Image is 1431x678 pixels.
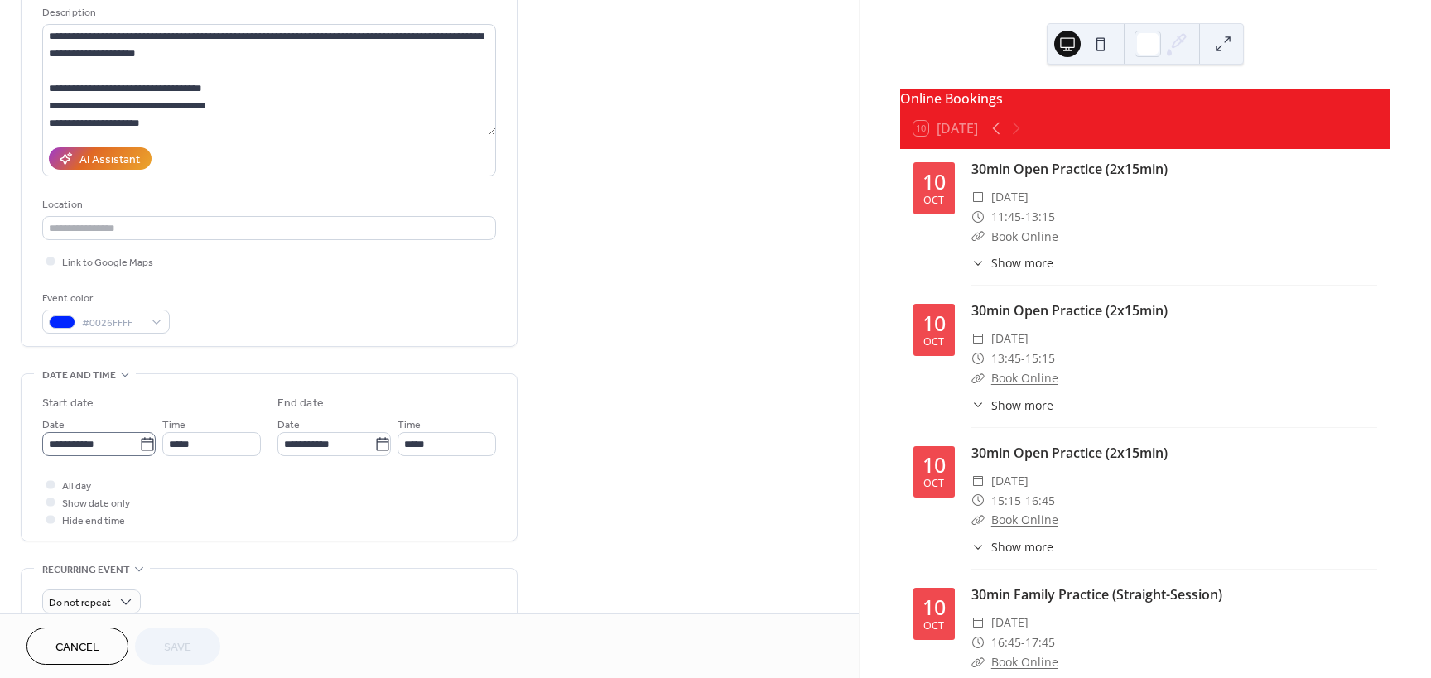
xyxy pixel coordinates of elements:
[62,512,125,530] span: Hide end time
[1021,207,1025,227] span: -
[277,416,300,434] span: Date
[923,337,944,348] div: Oct
[62,495,130,512] span: Show date only
[991,329,1029,349] span: [DATE]
[923,171,946,192] div: 10
[82,315,143,332] span: #0026FFFF
[923,621,944,632] div: Oct
[971,254,985,272] div: ​
[49,147,152,170] button: AI Assistant
[62,254,153,272] span: Link to Google Maps
[1025,632,1055,652] span: 17:45
[397,416,421,434] span: Time
[971,652,985,672] div: ​
[971,301,1168,320] a: 30min Open Practice (2x15min)
[1021,632,1025,652] span: -
[923,478,944,489] div: Oct
[42,367,116,384] span: Date and time
[971,585,1222,603] a: 30min Family Practice (Straight-Session)
[971,368,985,388] div: ​
[991,207,1021,227] span: 11:45
[971,160,1168,178] a: 30min Open Practice (2x15min)
[42,196,493,214] div: Location
[971,444,1168,462] a: 30min Open Practice (2x15min)
[42,4,493,22] div: Description
[923,597,946,618] div: 10
[991,228,1058,244] a: Book Online
[900,89,1390,108] div: Online Bookings
[971,632,985,652] div: ​
[991,254,1053,272] span: Show more
[971,613,985,632] div: ​
[971,397,985,414] div: ​
[923,195,944,206] div: Oct
[1021,349,1025,368] span: -
[971,538,1053,555] button: ​Show more
[42,561,130,579] span: Recurring event
[42,290,166,307] div: Event color
[991,491,1021,511] span: 15:15
[991,613,1029,632] span: [DATE]
[971,397,1053,414] button: ​Show more
[1025,491,1055,511] span: 16:45
[1025,207,1055,227] span: 13:15
[42,416,65,434] span: Date
[79,151,140,169] div: AI Assistant
[971,471,985,491] div: ​
[991,654,1058,670] a: Book Online
[991,397,1053,414] span: Show more
[1021,491,1025,511] span: -
[42,395,94,412] div: Start date
[991,512,1058,527] a: Book Online
[971,491,985,511] div: ​
[971,510,985,530] div: ​
[991,187,1029,207] span: [DATE]
[971,207,985,227] div: ​
[991,370,1058,386] a: Book Online
[55,639,99,656] span: Cancel
[277,395,324,412] div: End date
[49,594,111,613] span: Do not repeat
[971,349,985,368] div: ​
[26,628,128,665] button: Cancel
[971,538,985,555] div: ​
[923,313,946,334] div: 10
[1025,349,1055,368] span: 15:15
[971,187,985,207] div: ​
[971,227,985,247] div: ​
[991,632,1021,652] span: 16:45
[991,349,1021,368] span: 13:45
[162,416,185,434] span: Time
[991,538,1053,555] span: Show more
[923,454,946,475] div: 10
[971,329,985,349] div: ​
[971,254,1053,272] button: ​Show more
[62,478,91,495] span: All day
[991,471,1029,491] span: [DATE]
